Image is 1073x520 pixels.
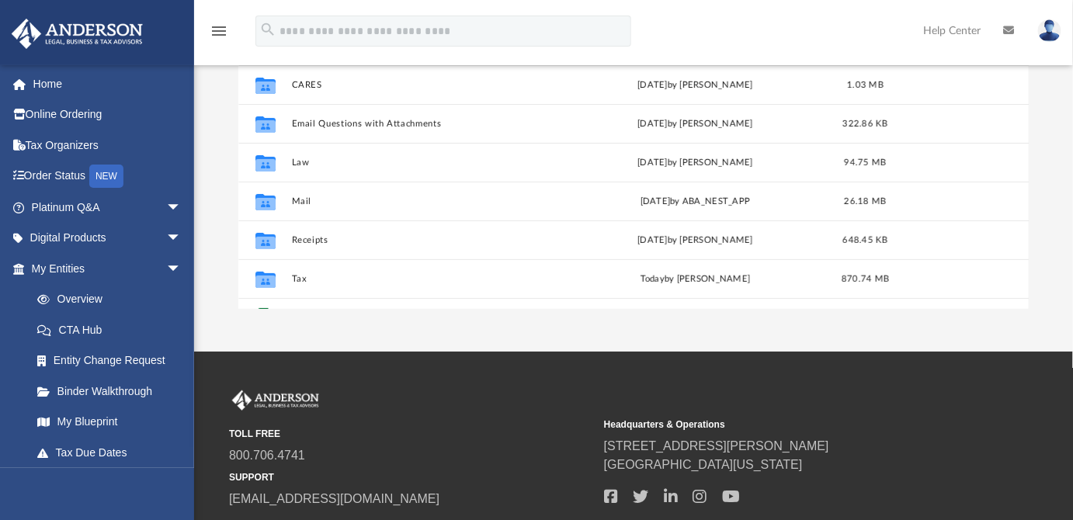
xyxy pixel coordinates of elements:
[841,275,888,283] span: 870.74 MB
[1038,19,1061,42] img: User Pic
[563,195,828,209] div: [DATE] by ABA_NEST_APP
[291,158,556,168] button: Law
[563,117,828,131] div: [DATE] by [PERSON_NAME]
[229,390,322,411] img: Anderson Advisors Platinum Portal
[563,156,828,170] div: [DATE] by [PERSON_NAME]
[166,468,197,500] span: arrow_drop_down
[842,236,887,244] span: 648.45 KB
[89,165,123,188] div: NEW
[22,314,205,345] a: CTA Hub
[259,21,276,38] i: search
[229,470,593,484] small: SUPPORT
[22,437,205,468] a: Tax Due Dates
[291,119,556,129] button: Email Questions with Attachments
[210,22,228,40] i: menu
[166,223,197,255] span: arrow_drop_down
[11,253,205,284] a: My Entitiesarrow_drop_down
[291,235,556,245] button: Receipts
[166,192,197,224] span: arrow_drop_down
[604,458,803,471] a: [GEOGRAPHIC_DATA][US_STATE]
[291,274,556,284] button: Tax
[847,81,884,89] span: 1.03 MB
[291,196,556,206] button: Mail
[11,192,205,223] a: Platinum Q&Aarrow_drop_down
[229,427,593,441] small: TOLL FREE
[291,80,556,90] button: CARES
[11,68,205,99] a: Home
[22,345,205,376] a: Entity Change Request
[11,161,205,192] a: Order StatusNEW
[842,120,887,128] span: 322.86 KB
[7,19,148,49] img: Anderson Advisors Platinum Portal
[11,130,205,161] a: Tax Organizers
[640,275,664,283] span: today
[604,418,968,432] small: Headquarters & Operations
[229,492,439,505] a: [EMAIL_ADDRESS][DOMAIN_NAME]
[604,439,829,452] a: [STREET_ADDRESS][PERSON_NAME]
[563,78,828,92] div: [DATE] by [PERSON_NAME]
[210,29,228,40] a: menu
[844,158,886,167] span: 94.75 MB
[563,272,828,286] div: by [PERSON_NAME]
[11,223,205,254] a: Digital Productsarrow_drop_down
[22,407,197,438] a: My Blueprint
[22,284,205,315] a: Overview
[229,449,305,462] a: 800.706.4741
[22,376,205,407] a: Binder Walkthrough
[563,234,828,248] div: [DATE] by [PERSON_NAME]
[11,99,205,130] a: Online Ordering
[166,253,197,285] span: arrow_drop_down
[11,468,197,499] a: My Anderson Teamarrow_drop_down
[844,197,886,206] span: 26.18 MB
